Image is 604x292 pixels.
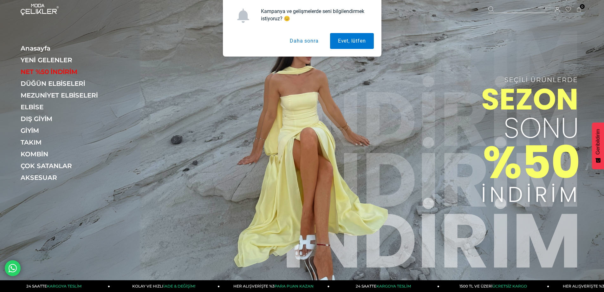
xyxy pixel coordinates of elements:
a: HER ALIŞVERİŞTE %3PARA PUAN KAZAN [220,280,329,292]
img: notification icon [236,9,250,23]
a: KOLAY VE HIZLIİADE & DEĞİŞİM! [110,280,220,292]
span: İADE & DEĞİŞİM! [163,284,195,289]
a: NET %50 İNDİRİM [21,68,108,76]
span: KARGOYA TESLİM [47,284,81,289]
span: Geribildirim [595,129,601,155]
a: YENİ GELENLER [21,56,108,64]
span: KARGOYA TESLİM [376,284,411,289]
a: DÜĞÜN ELBİSELERİ [21,80,108,87]
a: MEZUNİYET ELBİSELERİ [21,92,108,99]
span: PARA PUAN KAZAN [275,284,314,289]
button: Geribildirim - Show survey [592,123,604,169]
span: ÜCRETSİZ KARGO [492,284,527,289]
a: GİYİM [21,127,108,134]
a: KOMBİN [21,150,108,158]
div: Kampanya ve gelişmelerde seni bilgilendirmek istiyoruz? 😊 [256,8,374,22]
a: 1500 TL VE ÜZERİÜCRETSİZ KARGO [439,280,549,292]
a: AKSESUAR [21,174,108,181]
a: DIŞ GİYİM [21,115,108,123]
a: ÇOK SATANLAR [21,162,108,170]
button: Evet, lütfen [330,33,374,49]
a: TAKIM [21,139,108,146]
a: ELBİSE [21,103,108,111]
button: Daha sonra [282,33,326,49]
a: 24 SAATTEKARGOYA TESLİM [330,280,439,292]
a: 24 SAATTEKARGOYA TESLİM [0,280,110,292]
